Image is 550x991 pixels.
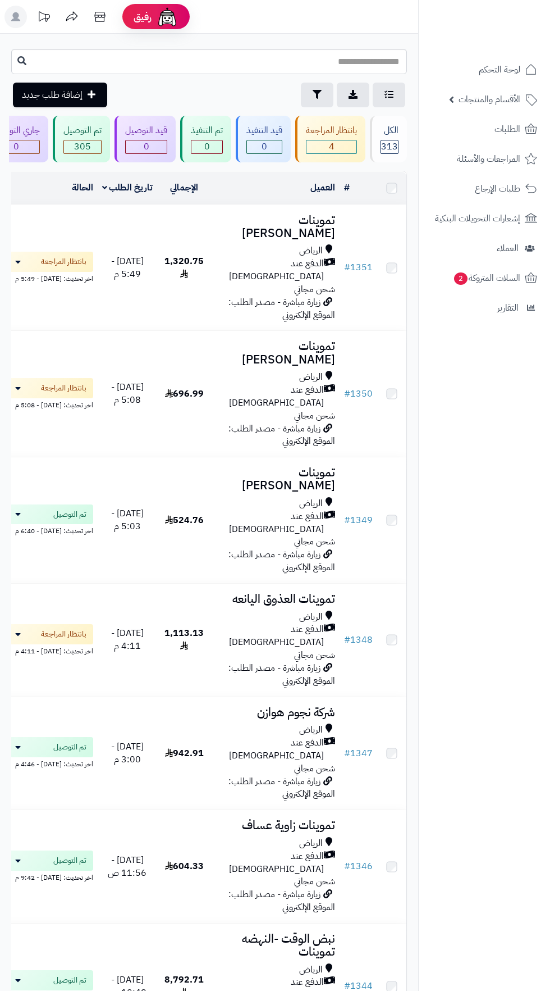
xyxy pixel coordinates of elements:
span: شحن مجاني [294,283,335,296]
a: تم التوصيل 305 [51,116,112,162]
h3: شركة نجوم هوازن [216,706,335,719]
span: المراجعات والأسئلة [457,151,520,167]
a: لوحة التحكم [425,56,543,83]
span: 313 [381,140,398,153]
span: تم التوصيل [53,509,86,520]
a: #1350 [344,387,373,401]
span: الرياض [299,611,323,624]
span: شحن مجاني [294,409,335,422]
span: الرياض [299,724,323,737]
div: بانتظار المراجعة [306,124,357,137]
a: إشعارات التحويلات البنكية [425,205,543,232]
span: بانتظار المراجعة [41,256,86,267]
span: السلات المتروكة [453,270,520,286]
span: إضافة طلب جديد [22,88,82,102]
span: شحن مجاني [294,762,335,775]
a: العملاء [425,235,543,262]
span: الرياض [299,244,323,257]
span: بانتظار المراجعة [41,629,86,640]
span: 604.33 [165,860,204,873]
span: 2 [454,272,467,285]
span: تم التوصيل [53,855,86,866]
span: بانتظار المراجعة [41,383,86,394]
span: الدفع عند [DEMOGRAPHIC_DATA] [216,510,324,536]
a: الطلبات [425,116,543,143]
span: زيارة مباشرة - مصدر الطلب: الموقع الإلكتروني [228,888,335,914]
span: 0 [126,140,167,153]
a: الحالة [72,181,93,194]
div: اخر تحديث: [DATE] - 9:42 م [3,871,93,883]
a: تم التنفيذ 0 [178,116,233,162]
div: اخر تحديث: [DATE] - 4:11 م [3,644,93,656]
span: [DATE] - 5:08 م [111,380,144,407]
span: زيارة مباشرة - مصدر الطلب: الموقع الإلكتروني [228,296,335,322]
a: تاريخ الطلب [102,181,153,194]
a: بانتظار المراجعة 4 [293,116,368,162]
span: الرياض [299,837,323,850]
a: إضافة طلب جديد [13,83,107,107]
a: #1348 [344,633,373,647]
div: الكل [381,124,398,137]
span: شحن مجاني [294,875,335,888]
img: ai-face.png [156,6,178,28]
a: قيد التنفيذ 0 [233,116,293,162]
a: الإجمالي [170,181,198,194]
img: logo-2.png [474,31,539,55]
span: [DATE] - 11:56 ص [108,853,146,880]
div: تم التوصيل [63,124,102,137]
a: المراجعات والأسئلة [425,146,543,172]
span: 524.76 [165,513,204,527]
h3: تموينات [PERSON_NAME] [216,466,335,492]
span: العملاء [497,240,519,256]
a: الكل313 [368,116,409,162]
span: طلبات الإرجاع [475,181,520,197]
span: # [344,860,350,873]
span: # [344,633,350,647]
span: [DATE] - 4:11 م [111,626,144,653]
span: زيارة مباشرة - مصدر الطلب: الموقع الإلكتروني [228,661,335,688]
span: تم التوصيل [53,975,86,986]
span: الدفع عند [DEMOGRAPHIC_DATA] [216,384,324,410]
span: الرياض [299,497,323,510]
span: الرياض [299,963,323,976]
div: قيد التنفيذ [246,124,282,137]
h3: تموينات العذوق اليانعه [216,593,335,606]
div: اخر تحديث: [DATE] - 5:08 م [3,398,93,410]
span: شحن مجاني [294,648,335,662]
div: تم التنفيذ [191,124,223,137]
div: اخر تحديث: [DATE] - 6:40 م [3,524,93,536]
h3: نبض الوقت -النهضه تموينات [216,933,335,958]
div: اخر تحديث: [DATE] - 5:49 م [3,272,93,284]
a: قيد التوصيل 0 [112,116,178,162]
a: العميل [310,181,335,194]
a: السلات المتروكة2 [425,265,543,292]
span: # [344,747,350,760]
span: الطلبات [494,121,520,137]
span: # [344,261,350,274]
span: 1,320.75 [164,254,204,281]
span: # [344,387,350,401]
span: تم التوصيل [53,742,86,753]
span: الدفع عند [DEMOGRAPHIC_DATA] [216,850,324,876]
a: #1351 [344,261,373,274]
span: التقارير [497,300,519,316]
a: #1349 [344,513,373,527]
span: شحن مجاني [294,535,335,548]
span: 0 [247,140,282,153]
span: 0 [191,140,222,153]
span: 942.91 [165,747,204,760]
span: [DATE] - 5:03 م [111,507,144,533]
span: الأقسام والمنتجات [459,92,520,107]
span: الدفع عند [DEMOGRAPHIC_DATA] [216,737,324,762]
span: 1,113.13 [164,626,204,653]
span: رفيق [134,10,152,24]
span: إشعارات التحويلات البنكية [435,211,520,226]
span: 305 [64,140,101,153]
span: الدفع عند [DEMOGRAPHIC_DATA] [216,257,324,283]
span: الدفع عند [DEMOGRAPHIC_DATA] [216,623,324,649]
span: زيارة مباشرة - مصدر الطلب: الموقع الإلكتروني [228,548,335,574]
